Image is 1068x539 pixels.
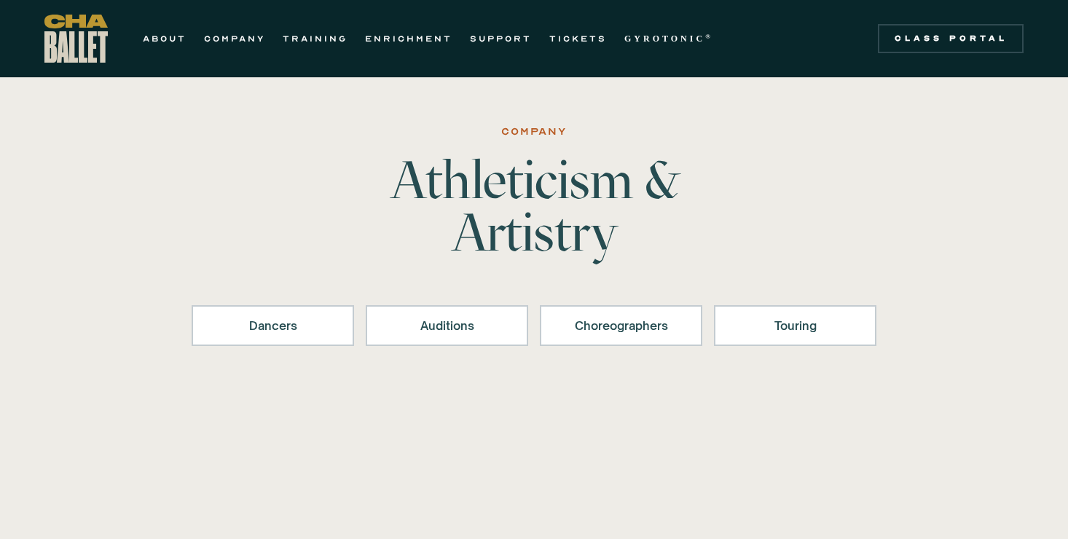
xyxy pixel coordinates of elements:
[470,30,532,47] a: SUPPORT
[366,305,528,346] a: Auditions
[192,305,354,346] a: Dancers
[887,33,1015,44] div: Class Portal
[549,30,607,47] a: TICKETS
[733,317,857,334] div: Touring
[878,24,1024,53] a: Class Portal
[624,34,705,44] strong: GYROTONIC
[559,317,683,334] div: Choreographers
[501,123,567,141] div: Company
[143,30,186,47] a: ABOUT
[283,30,348,47] a: TRAINING
[385,317,509,334] div: Auditions
[365,30,452,47] a: ENRICHMENT
[714,305,876,346] a: Touring
[211,317,335,334] div: Dancers
[540,305,702,346] a: Choreographers
[307,154,761,259] h1: Athleticism & Artistry
[44,15,108,63] a: home
[624,30,713,47] a: GYROTONIC®
[204,30,265,47] a: COMPANY
[705,33,713,40] sup: ®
